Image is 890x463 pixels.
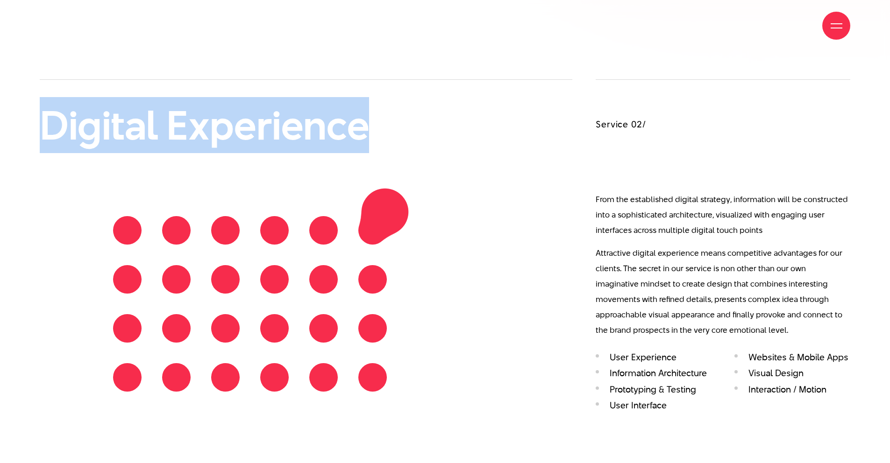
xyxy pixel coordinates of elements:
[734,352,850,363] li: Websites & Mobile Apps
[596,118,850,131] h3: Service 02/
[596,384,711,395] li: Prototyping & Testing
[596,368,711,379] li: Information Architecture
[596,400,711,411] li: User Interface
[596,246,850,338] p: Attractive digital experience means competitive advantages for our clients. The secret in our ser...
[40,103,460,147] h2: Digital Experience
[596,192,850,238] p: From the established digital strategy, information will be constructed into a sophisticated archi...
[734,368,850,379] li: Visual Design
[596,352,711,363] li: User Experience
[734,384,850,395] li: Interaction / Motion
